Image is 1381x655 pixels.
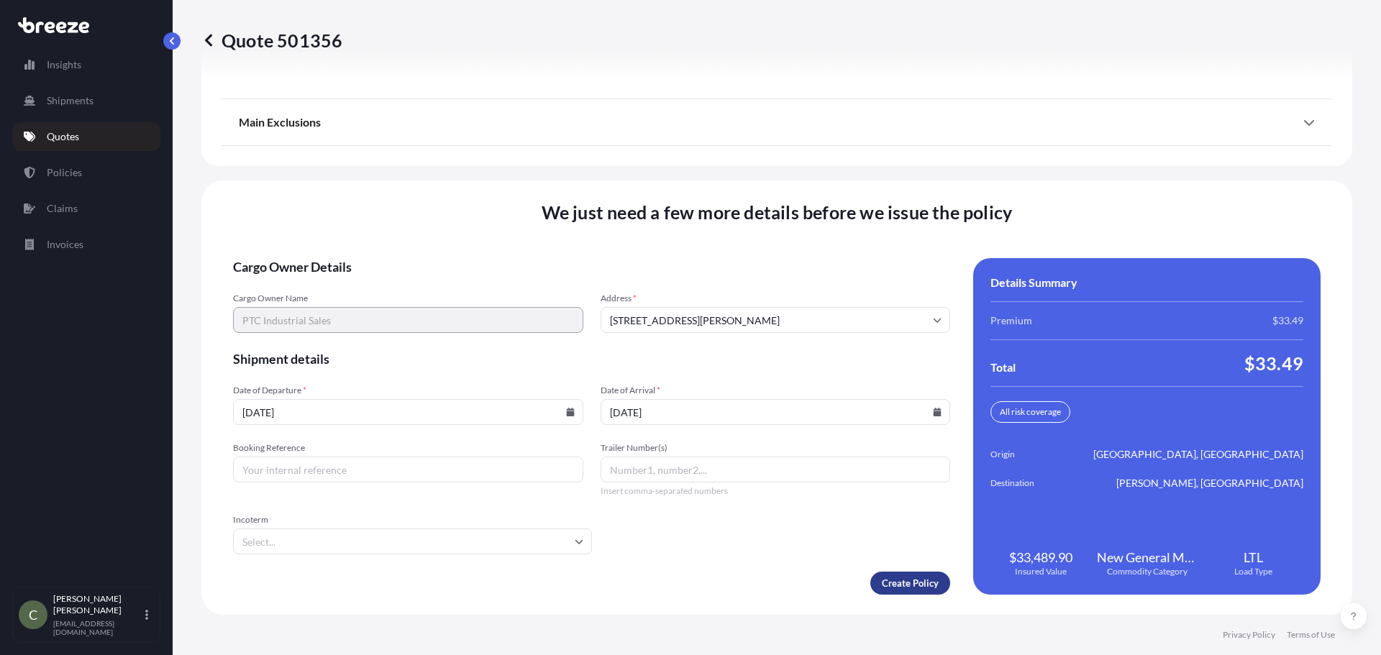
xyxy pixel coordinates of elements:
span: Address [601,293,951,304]
p: Quote 501356 [201,29,342,52]
span: Total [990,360,1016,375]
input: mm/dd/yyyy [601,399,951,425]
a: Claims [12,194,160,223]
p: Shipments [47,93,94,108]
span: Date of Arrival [601,385,951,396]
span: Premium [990,313,1032,328]
input: Your internal reference [233,457,583,482]
p: Invoices [47,237,83,252]
span: Load Type [1234,566,1272,577]
p: [EMAIL_ADDRESS][DOMAIN_NAME] [53,619,142,636]
span: Cargo Owner Name [233,293,583,304]
a: Privacy Policy [1223,629,1275,641]
span: Date of Departure [233,385,583,396]
input: Number1, number2,... [601,457,951,482]
a: Quotes [12,122,160,151]
span: Shipment details [233,350,950,367]
span: Trailer Number(s) [601,442,951,454]
span: $33,489.90 [1009,549,1072,566]
span: Insured Value [1015,566,1067,577]
a: Terms of Use [1287,629,1335,641]
span: Details Summary [990,275,1077,290]
a: Insights [12,50,160,79]
p: Insights [47,58,81,72]
input: Cargo owner address [601,307,951,333]
span: We just need a few more details before we issue the policy [542,201,1013,224]
span: Origin [990,447,1071,462]
span: C [29,608,37,622]
span: Main Exclusions [239,115,321,129]
span: [PERSON_NAME], [GEOGRAPHIC_DATA] [1116,476,1303,490]
div: Main Exclusions [239,105,1315,139]
span: $33.49 [1272,313,1303,328]
span: Booking Reference [233,442,583,454]
a: Policies [12,158,160,187]
div: All risk coverage [990,401,1070,423]
input: Select... [233,528,592,554]
span: Incoterm [233,514,592,526]
span: Insert comma-separated numbers [601,485,951,497]
a: Shipments [12,86,160,115]
span: $33.49 [1244,352,1303,375]
span: Cargo Owner Details [233,258,950,275]
p: [PERSON_NAME] [PERSON_NAME] [53,593,142,616]
span: LTL [1244,549,1263,566]
a: Invoices [12,230,160,259]
span: New General Merchandise [1097,549,1198,566]
span: [GEOGRAPHIC_DATA], [GEOGRAPHIC_DATA] [1093,447,1303,462]
input: mm/dd/yyyy [233,399,583,425]
p: Policies [47,165,82,180]
p: Claims [47,201,78,216]
span: Commodity Category [1107,566,1188,577]
span: Destination [990,476,1071,490]
p: Quotes [47,129,79,144]
button: Create Policy [870,572,950,595]
p: Create Policy [882,576,939,590]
